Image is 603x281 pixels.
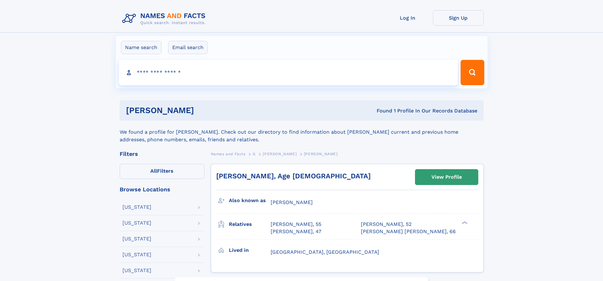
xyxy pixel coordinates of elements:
div: [US_STATE] [122,268,151,273]
button: Search Button [461,60,484,85]
label: Name search [121,41,161,54]
a: [PERSON_NAME] [263,150,297,158]
a: [PERSON_NAME], 52 [361,221,411,228]
a: G [253,150,256,158]
span: [PERSON_NAME] [263,152,297,156]
a: [PERSON_NAME] [PERSON_NAME], 66 [361,228,456,235]
h3: Relatives [229,219,271,230]
span: G [253,152,256,156]
h3: Also known as [229,195,271,206]
input: search input [119,60,458,85]
div: Found 1 Profile In Our Records Database [285,107,477,114]
a: [PERSON_NAME], 55 [271,221,321,228]
a: [PERSON_NAME], Age [DEMOGRAPHIC_DATA] [216,172,371,180]
label: Filters [120,164,204,179]
div: [US_STATE] [122,205,151,210]
div: [US_STATE] [122,236,151,241]
span: [PERSON_NAME] [304,152,338,156]
div: [US_STATE] [122,220,151,226]
a: Log In [382,10,433,26]
h3: Lived in [229,245,271,256]
h1: [PERSON_NAME] [126,106,286,114]
label: Email search [168,41,208,54]
div: ❯ [460,221,468,225]
a: Sign Up [433,10,484,26]
div: [US_STATE] [122,252,151,257]
div: We found a profile for [PERSON_NAME]. Check out our directory to find information about [PERSON_N... [120,121,484,144]
span: [GEOGRAPHIC_DATA], [GEOGRAPHIC_DATA] [271,249,379,255]
span: [PERSON_NAME] [271,199,313,205]
a: Names and Facts [211,150,246,158]
img: Logo Names and Facts [120,10,211,27]
div: Browse Locations [120,187,204,192]
div: View Profile [431,170,462,184]
a: [PERSON_NAME], 47 [271,228,321,235]
a: View Profile [415,169,478,185]
span: All [150,168,157,174]
div: Filters [120,151,204,157]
